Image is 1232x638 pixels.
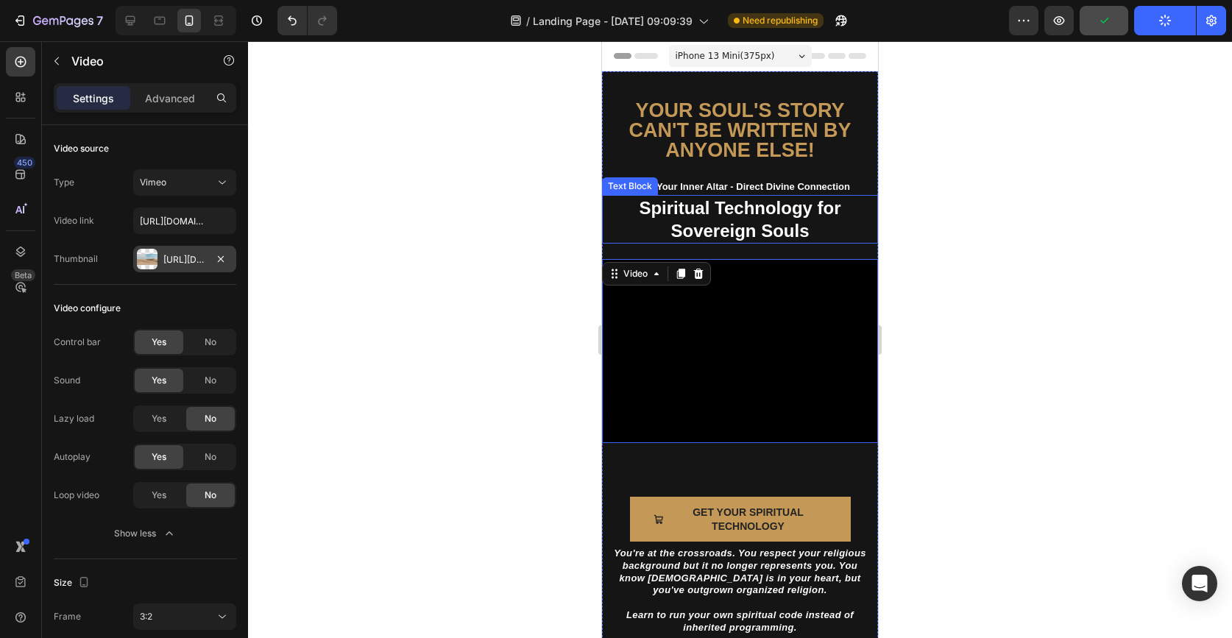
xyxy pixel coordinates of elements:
div: Beta [11,269,35,281]
p: Advanced [145,91,195,106]
span: 3:2 [140,611,152,622]
span: No [205,450,216,464]
button: 3:2 [133,603,236,630]
div: Control bar [54,336,101,349]
div: Autoplay [54,450,91,464]
div: 450 [14,157,35,169]
div: [URL][DOMAIN_NAME] [163,253,206,266]
button: Vimeo [133,169,236,196]
span: Need republishing [743,14,818,27]
div: Video source [54,142,109,155]
div: Open Intercom Messenger [1182,566,1217,601]
div: Video configure [54,302,121,315]
span: Yes [152,336,166,349]
iframe: Design area [602,41,878,638]
div: Size [54,573,93,593]
span: No [205,336,216,349]
span: No [205,489,216,502]
input: Insert video url here [133,208,236,234]
div: Frame [54,610,81,623]
span: Yes [152,489,166,502]
p: Video [71,52,197,70]
span: No [205,412,216,425]
span: Yes [152,374,166,387]
div: Show less [114,526,177,541]
span: / [526,13,530,29]
span: Landing Page - [DATE] 09:09:39 [533,13,693,29]
div: Lazy load [54,412,94,425]
span: Vimeo [140,177,166,188]
div: Sound [54,374,80,387]
button: 7 [6,6,110,35]
p: 7 [96,12,103,29]
div: Video link [54,214,94,227]
div: Thumbnail [54,252,98,266]
span: No [205,374,216,387]
button: Show less [54,520,236,547]
div: Loop video [54,489,99,502]
div: Type [54,176,74,189]
span: Yes [152,450,166,464]
p: Settings [73,91,114,106]
div: Undo/Redo [277,6,337,35]
span: Yes [152,412,166,425]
